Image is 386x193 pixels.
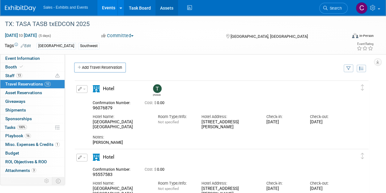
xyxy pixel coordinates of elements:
[5,151,19,156] span: Budget
[201,181,257,186] div: Hotel Address:
[5,73,22,78] span: Staff
[45,82,51,86] span: 10
[158,120,179,124] span: Not specified
[310,181,344,186] div: Check-out:
[36,43,76,49] div: [GEOGRAPHIC_DATA]
[93,85,100,92] i: Hotel
[43,5,88,10] span: Sales - Exhibits and Events
[4,177,14,182] span: more
[5,133,31,138] span: Playbook
[352,33,358,38] img: Format-Inperson.png
[93,154,100,161] i: Hotel
[0,80,65,88] a: Travel Reservations10
[201,114,257,120] div: Hotel Address:
[0,63,65,71] a: Booth
[38,34,51,38] span: (5 days)
[103,86,114,91] span: Hotel
[0,149,65,157] a: Budget
[93,172,112,177] span: 95557583
[5,116,32,121] span: Sponsorships
[0,175,65,183] a: more
[5,99,25,104] span: Giveaways
[0,97,65,106] a: Giveaways
[201,120,257,130] div: [STREET_ADDRESS][PERSON_NAME]
[5,5,36,11] img: ExhibitDay
[153,93,161,96] div: Terri Ballesteros
[0,54,65,63] a: Event Information
[356,2,367,14] img: Christine Lurz
[0,166,65,175] a: Attachments3
[5,64,24,69] span: Booth
[16,73,22,78] span: 13
[158,114,192,120] div: Room Type/Info:
[74,63,126,72] a: Add Travel Reservation
[0,140,65,149] a: Misc. Expenses & Credits1
[5,107,26,112] span: Shipments
[93,181,149,186] div: Hotel Name:
[0,115,65,123] a: Sponsorships
[5,159,47,164] span: ROI, Objectives & ROO
[359,33,374,38] div: In-Person
[93,134,344,140] div: Notes:
[93,120,149,130] div: [GEOGRAPHIC_DATA] [GEOGRAPHIC_DATA]
[52,177,65,185] td: Toggle Event Tabs
[41,177,52,185] td: Personalize Event Tab Strip
[5,142,60,147] span: Misc. Expenses & Credits
[5,42,31,50] td: Tags
[266,120,301,125] div: [DATE]
[319,3,348,14] a: Search
[320,32,374,42] div: Event Format
[25,134,31,138] span: 16
[145,101,157,105] span: Cost: $
[361,153,364,159] i: Click and drag to move item
[5,168,36,173] span: Attachments
[78,43,100,49] div: Southwest
[3,19,342,30] div: TX: TASA TASB txEDCON 2025
[310,114,344,120] div: Check-out:
[153,84,162,93] img: Terri Ballesteros
[0,89,65,97] a: Asset Reservations
[93,105,112,110] span: 96076879
[266,181,301,186] div: Check-in:
[266,186,301,191] div: [DATE]
[361,85,364,91] i: Click and drag to move item
[103,154,114,160] span: Hotel
[151,84,162,96] div: Terri Ballesteros
[310,120,344,125] div: [DATE]
[0,72,65,80] a: Staff13
[0,123,65,132] a: Tasks100%
[310,186,344,191] div: [DATE]
[158,181,192,186] div: Room Type/Info:
[5,33,37,38] span: [DATE] [DATE]
[158,186,179,191] span: Not specified
[145,167,157,172] span: Cost: $
[0,158,65,166] a: ROI, Objectives & ROO
[93,114,149,120] div: Hotel Name:
[18,33,24,38] span: to
[231,34,308,39] span: [GEOGRAPHIC_DATA], [GEOGRAPHIC_DATA]
[55,142,60,147] span: 1
[32,168,36,173] span: 3
[93,99,135,105] div: Confirmation Number:
[357,42,373,46] div: Event Rating
[55,73,60,79] span: Potential Scheduling Conflict -- at least one attendee is tagged in another overlapping event.
[99,33,136,39] button: Committed
[145,101,167,105] span: 0.00
[0,132,65,140] a: Playbook16
[5,90,42,95] span: Asset Reservations
[5,56,40,61] span: Event Information
[93,140,344,145] div: [PERSON_NAME]
[0,106,65,114] a: Shipments
[145,167,167,172] span: 0.00
[346,67,351,71] i: Filter by Traveler
[17,125,27,129] span: 100%
[21,44,31,48] a: Edit
[5,125,27,130] span: Tasks
[5,81,51,86] span: Travel Reservations
[20,65,23,68] i: Booth reservation complete
[93,165,135,172] div: Confirmation Number:
[328,6,342,11] span: Search
[266,114,301,120] div: Check-in:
